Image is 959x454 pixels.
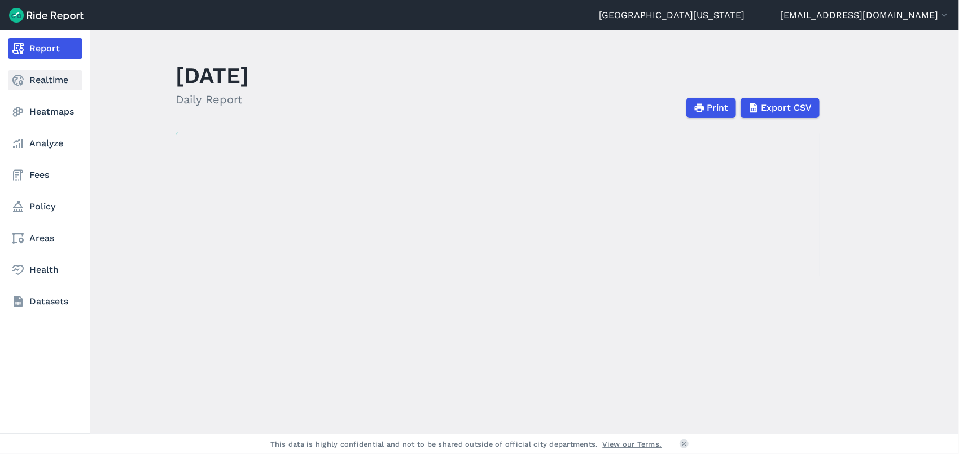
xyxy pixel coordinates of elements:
a: Health [8,260,82,280]
a: Datasets [8,291,82,312]
h1: [DATE] [176,60,249,91]
a: Policy [8,197,82,217]
a: View our Terms. [603,439,662,449]
a: Analyze [8,133,82,154]
a: [GEOGRAPHIC_DATA][US_STATE] [599,8,745,22]
a: Heatmaps [8,102,82,122]
img: Ride Report [9,8,84,23]
button: Export CSV [741,98,820,118]
a: Report [8,38,82,59]
a: Areas [8,228,82,248]
span: Print [707,101,729,115]
h2: Daily Report [176,91,249,108]
button: [EMAIL_ADDRESS][DOMAIN_NAME] [780,8,950,22]
button: Print [686,98,736,118]
a: Realtime [8,70,82,90]
span: Export CSV [761,101,812,115]
a: Fees [8,165,82,185]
